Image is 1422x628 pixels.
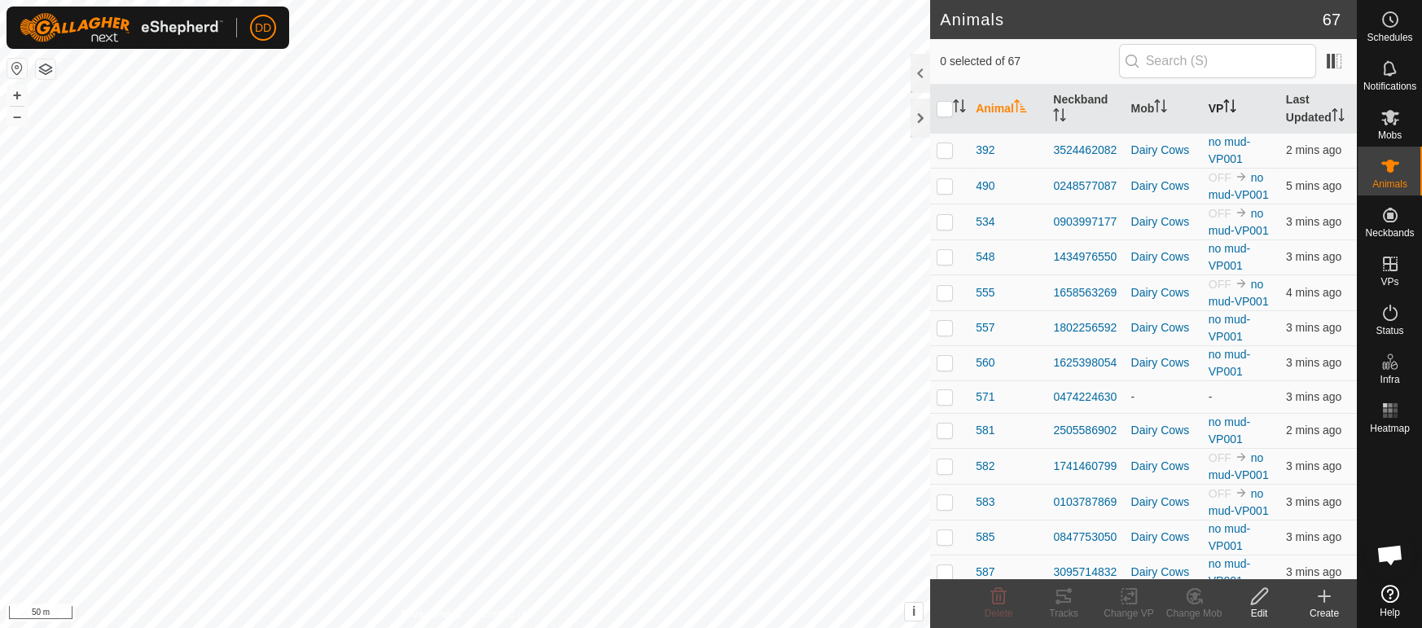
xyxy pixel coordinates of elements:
a: Help [1358,578,1422,624]
img: to [1235,277,1248,290]
input: Search (S) [1119,44,1316,78]
span: 581 [976,422,994,439]
span: OFF [1209,487,1231,500]
a: no mud-VP001 [1209,522,1250,552]
th: VP [1202,85,1279,134]
div: Tracks [1031,606,1096,621]
div: Change VP [1096,606,1161,621]
span: 4 Oct 2025, 10:02 am [1286,390,1341,403]
a: no mud-VP001 [1209,451,1269,481]
div: Dairy Cows [1131,213,1196,231]
span: 534 [976,213,994,231]
span: 583 [976,494,994,511]
div: 0474224630 [1053,389,1117,406]
div: 0903997177 [1053,213,1117,231]
button: + [7,86,27,105]
span: 4 Oct 2025, 10:02 am [1286,530,1341,543]
span: 4 Oct 2025, 10:00 am [1286,179,1341,192]
span: OFF [1209,451,1231,464]
span: 587 [976,564,994,581]
div: 1741460799 [1053,458,1117,475]
div: 1802256592 [1053,319,1117,336]
p-sorticon: Activate to sort [1154,102,1167,115]
p-sorticon: Activate to sort [1053,111,1066,124]
span: 490 [976,178,994,195]
span: OFF [1209,278,1231,291]
button: Map Layers [36,59,55,79]
span: Schedules [1367,33,1412,42]
div: Dairy Cows [1131,354,1196,371]
span: 557 [976,319,994,336]
div: Dairy Cows [1131,564,1196,581]
div: Dairy Cows [1131,142,1196,159]
span: Notifications [1363,81,1416,91]
span: 4 Oct 2025, 10:01 am [1286,495,1341,508]
span: 392 [976,142,994,159]
h2: Animals [940,10,1323,29]
p-sorticon: Activate to sort [1223,102,1236,115]
a: Privacy Policy [401,607,462,621]
span: 555 [976,284,994,301]
img: to [1235,450,1248,463]
span: Neckbands [1365,228,1414,238]
div: 1625398054 [1053,354,1117,371]
span: i [912,604,915,618]
span: 4 Oct 2025, 10:02 am [1286,321,1341,334]
span: 4 Oct 2025, 10:02 am [1286,356,1341,369]
div: Dairy Cows [1131,458,1196,475]
div: Open chat [1366,530,1415,579]
span: 0 selected of 67 [940,53,1118,70]
a: no mud-VP001 [1209,278,1269,308]
app-display-virtual-paddock-transition: - [1209,390,1213,403]
span: OFF [1209,207,1231,220]
button: Reset Map [7,59,27,78]
div: 0847753050 [1053,529,1117,546]
img: to [1235,170,1248,183]
img: to [1235,206,1248,219]
span: 4 Oct 2025, 10:02 am [1286,565,1341,578]
a: no mud-VP001 [1209,135,1250,165]
th: Mob [1125,85,1202,134]
p-sorticon: Activate to sort [953,102,966,115]
th: Last Updated [1279,85,1357,134]
div: 1658563269 [1053,284,1117,301]
div: Dairy Cows [1131,529,1196,546]
span: Heatmap [1370,424,1410,433]
span: 548 [976,248,994,266]
div: Dairy Cows [1131,319,1196,336]
th: Neckband [1047,85,1124,134]
img: Gallagher Logo [20,13,223,42]
span: 582 [976,458,994,475]
a: no mud-VP001 [1209,313,1250,343]
span: 4 Oct 2025, 10:01 am [1286,286,1341,299]
span: 571 [976,389,994,406]
span: 4 Oct 2025, 10:02 am [1286,459,1341,472]
span: Help [1380,608,1400,617]
span: Delete [985,608,1013,619]
div: 0103787869 [1053,494,1117,511]
span: Mobs [1378,130,1402,140]
a: no mud-VP001 [1209,242,1250,272]
div: 0248577087 [1053,178,1117,195]
span: 4 Oct 2025, 10:02 am [1286,250,1341,263]
a: no mud-VP001 [1209,557,1250,587]
p-sorticon: Activate to sort [1014,102,1027,115]
div: 3095714832 [1053,564,1117,581]
a: no mud-VP001 [1209,207,1269,237]
a: no mud-VP001 [1209,415,1250,446]
button: – [7,107,27,126]
div: Change Mob [1161,606,1227,621]
span: DD [255,20,271,37]
div: 2505586902 [1053,422,1117,439]
div: Dairy Cows [1131,248,1196,266]
span: VPs [1380,277,1398,287]
button: i [905,603,923,621]
a: no mud-VP001 [1209,348,1250,378]
span: 560 [976,354,994,371]
div: Dairy Cows [1131,422,1196,439]
div: 3524462082 [1053,142,1117,159]
span: Animals [1372,179,1407,189]
div: Create [1292,606,1357,621]
div: Edit [1227,606,1292,621]
div: Dairy Cows [1131,494,1196,511]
